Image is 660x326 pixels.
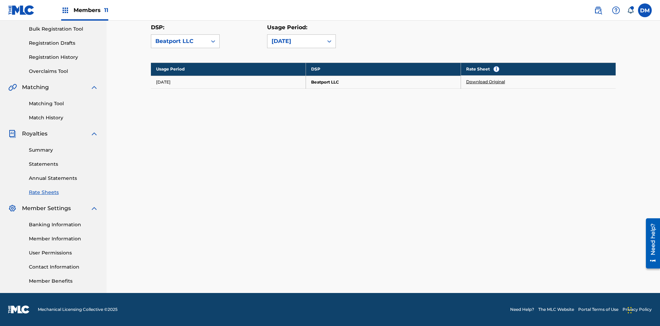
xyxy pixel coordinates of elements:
[538,306,574,313] a: The MLC Website
[466,79,505,85] a: Download Original
[627,7,634,14] div: Notifications
[29,263,98,271] a: Contact Information
[155,37,203,45] div: Beatport LLC
[29,100,98,107] a: Matching Tool
[22,130,47,138] span: Royalties
[8,5,35,15] img: MLC Logo
[8,204,16,213] img: Member Settings
[151,24,164,31] label: DSP:
[461,63,616,76] th: Rate Sheet
[510,306,534,313] a: Need Help?
[29,235,98,242] a: Member Information
[8,305,30,314] img: logo
[29,40,98,47] a: Registration Drafts
[29,189,98,196] a: Rate Sheets
[61,6,69,14] img: Top Rightsholders
[29,249,98,257] a: User Permissions
[29,68,98,75] a: Overclaims Tool
[641,216,660,272] iframe: Resource Center
[591,3,605,17] a: Public Search
[90,83,98,91] img: expand
[594,6,602,14] img: search
[29,114,98,121] a: Match History
[29,221,98,228] a: Banking Information
[38,306,118,313] span: Mechanical Licensing Collective © 2025
[8,83,17,91] img: Matching
[74,6,108,14] span: Members
[8,130,16,138] img: Royalties
[623,306,652,313] a: Privacy Policy
[306,63,461,76] th: DSP
[29,54,98,61] a: Registration History
[29,278,98,285] a: Member Benefits
[90,204,98,213] img: expand
[628,300,632,320] div: Drag
[267,24,307,31] label: Usage Period:
[638,3,652,17] div: User Menu
[612,6,620,14] img: help
[22,204,71,213] span: Member Settings
[272,37,319,45] div: [DATE]
[29,146,98,154] a: Summary
[494,66,499,72] span: i
[29,161,98,168] a: Statements
[29,25,98,33] a: Bulk Registration Tool
[90,130,98,138] img: expand
[151,63,306,76] th: Usage Period
[22,83,49,91] span: Matching
[626,293,660,326] iframe: Chat Widget
[29,175,98,182] a: Annual Statements
[609,3,623,17] div: Help
[578,306,618,313] a: Portal Terms of Use
[151,76,306,88] td: [DATE]
[306,76,461,88] td: Beatport LLC
[104,7,108,13] span: 11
